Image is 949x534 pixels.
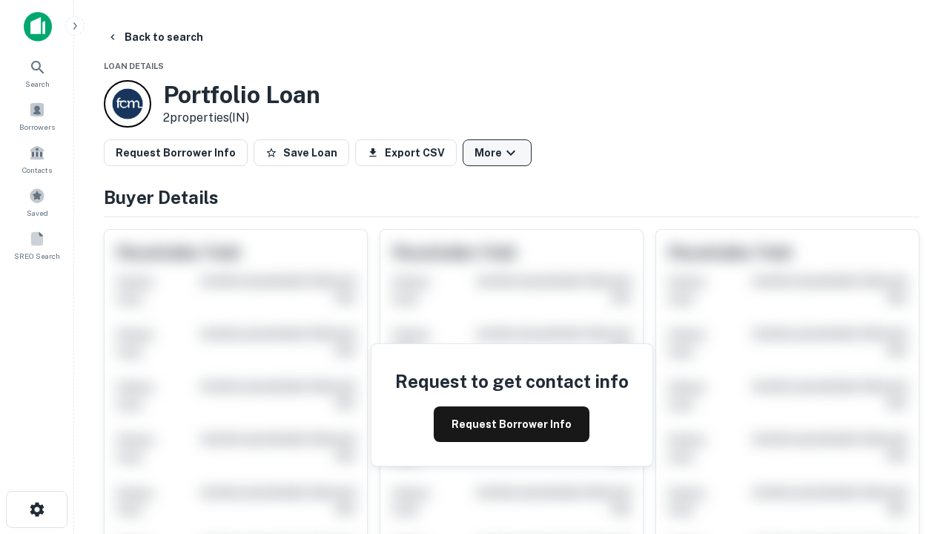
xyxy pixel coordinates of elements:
[22,164,52,176] span: Contacts
[101,24,209,50] button: Back to search
[254,139,349,166] button: Save Loan
[395,368,629,395] h4: Request to get contact info
[4,96,70,136] a: Borrowers
[19,121,55,133] span: Borrowers
[27,207,48,219] span: Saved
[4,53,70,93] a: Search
[104,139,248,166] button: Request Borrower Info
[163,109,320,127] p: 2 properties (IN)
[355,139,457,166] button: Export CSV
[434,406,589,442] button: Request Borrower Info
[4,225,70,265] a: SREO Search
[163,81,320,109] h3: Portfolio Loan
[4,182,70,222] a: Saved
[24,12,52,42] img: capitalize-icon.png
[104,184,919,211] h4: Buyer Details
[25,78,50,90] span: Search
[875,415,949,487] iframe: Chat Widget
[14,250,60,262] span: SREO Search
[104,62,164,70] span: Loan Details
[463,139,532,166] button: More
[4,139,70,179] a: Contacts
